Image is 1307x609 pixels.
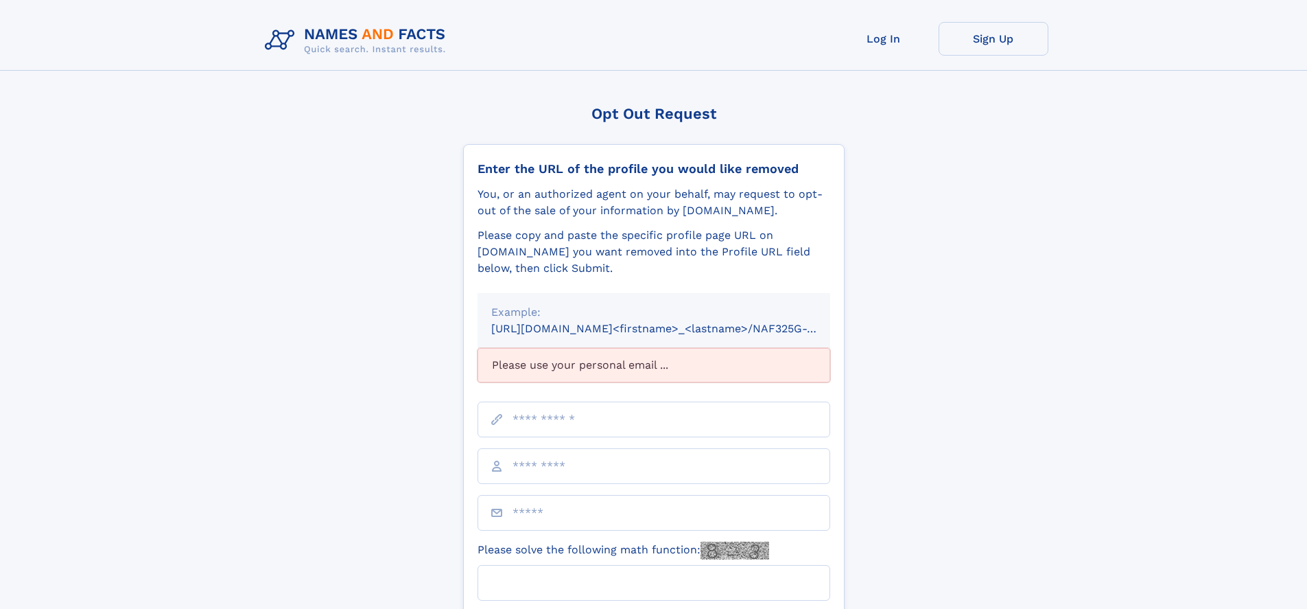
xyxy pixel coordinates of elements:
div: Example: [491,304,816,321]
a: Sign Up [939,22,1048,56]
label: Please solve the following math function: [478,542,769,560]
div: Opt Out Request [463,105,845,122]
small: [URL][DOMAIN_NAME]<firstname>_<lastname>/NAF325G-xxxxxxxx [491,322,856,335]
a: Log In [829,22,939,56]
div: Please copy and paste the specific profile page URL on [DOMAIN_NAME] you want removed into the Pr... [478,227,830,277]
div: Please use your personal email ... [478,348,830,382]
img: Logo Names and Facts [259,22,457,59]
div: Enter the URL of the profile you would like removed [478,161,830,176]
div: You, or an authorized agent on your behalf, may request to opt-out of the sale of your informatio... [478,186,830,219]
